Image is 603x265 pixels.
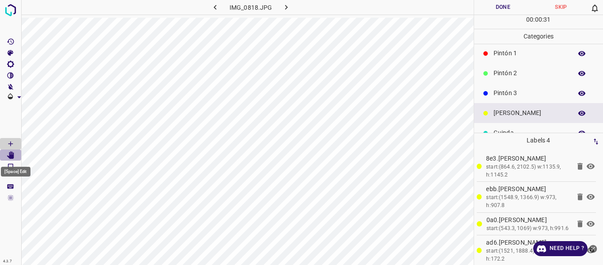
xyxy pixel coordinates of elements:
[477,133,601,148] p: Labels 4
[486,247,570,263] div: start:(1521, 1888.4) w:1502.9, h:172.2
[543,15,550,24] p: 31
[486,238,570,247] p: ad6.[PERSON_NAME]
[533,241,588,256] a: Need Help ?
[486,225,571,233] div: start:(543.3, 1069) w:973, h:991.6
[486,194,570,209] div: start:(1548.9, 1366.9) w:973, h:907.8
[486,215,571,225] p: 0a0.[PERSON_NAME]
[486,163,570,179] div: start:(864.6, 2102.5) w:1135.9, h:1145.2
[1,167,30,177] div: [Space] Edit
[494,69,568,78] p: Pintón 2
[535,15,542,24] p: 00
[494,128,568,138] p: Guinda
[494,88,568,98] p: Pintón 3
[526,15,550,29] div: : :
[588,241,599,256] button: close-help
[1,258,14,265] div: 4.3.7
[230,2,272,15] h6: IMG_0818.JPG
[494,108,568,118] p: [PERSON_NAME]
[486,184,570,194] p: ebb.[PERSON_NAME]
[494,49,568,58] p: Pintón 1
[3,2,19,18] img: logo
[526,15,533,24] p: 00
[486,154,570,163] p: 8e3.[PERSON_NAME]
